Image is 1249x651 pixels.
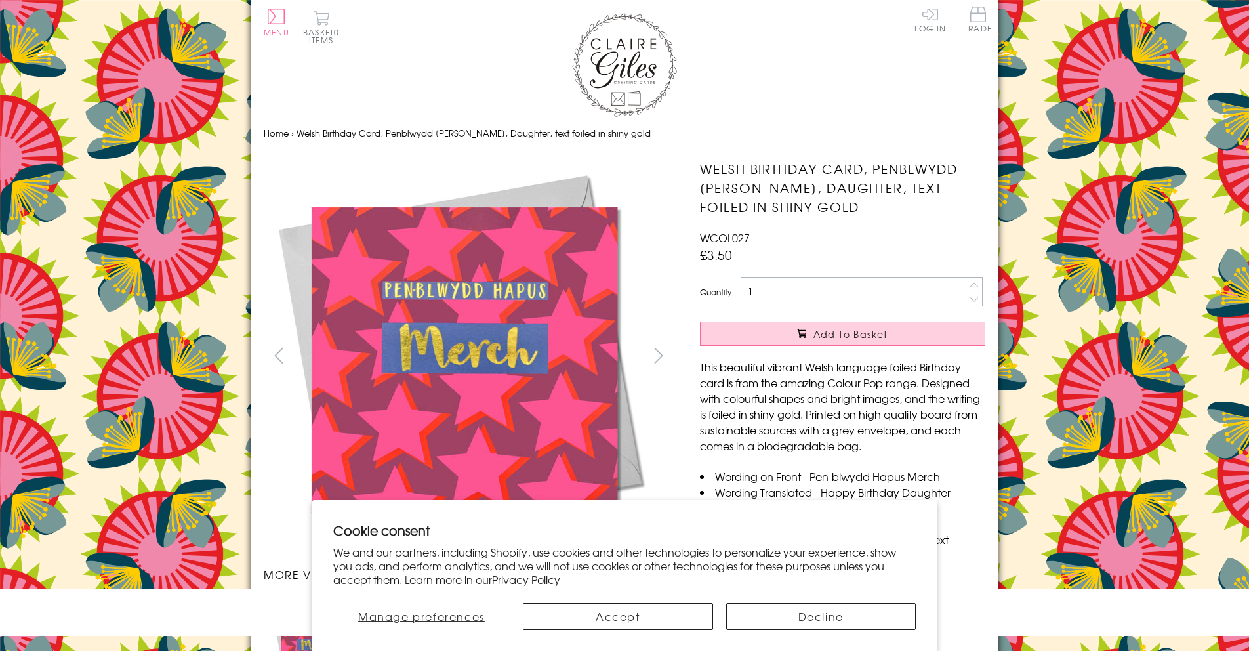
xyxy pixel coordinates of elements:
[700,359,985,453] p: This beautiful vibrant Welsh language foiled Birthday card is from the amazing Colour Pop range. ...
[264,127,289,139] a: Home
[700,484,985,500] li: Wording Translated - Happy Birthday Daughter
[674,159,1067,553] img: Welsh Birthday Card, Penblwydd Hapus Merch, Daughter, text foiled in shiny gold
[297,127,651,139] span: Welsh Birthday Card, Penblwydd [PERSON_NAME], Daughter, text foiled in shiny gold
[700,230,750,245] span: WCOL027
[700,286,731,298] label: Quantity
[726,603,916,630] button: Decline
[264,9,289,36] button: Menu
[264,341,293,370] button: prev
[914,7,946,32] a: Log In
[358,608,485,624] span: Manage preferences
[964,7,992,32] span: Trade
[333,545,916,586] p: We and our partners, including Shopify, use cookies and other technologies to personalize your ex...
[700,245,732,264] span: £3.50
[572,13,677,117] img: Claire Giles Greetings Cards
[523,603,713,630] button: Accept
[264,566,674,582] h3: More views
[964,7,992,35] a: Trade
[303,10,339,44] button: Basket0 items
[264,26,289,38] span: Menu
[291,127,294,139] span: ›
[700,322,985,346] button: Add to Basket
[333,603,510,630] button: Manage preferences
[700,469,985,484] li: Wording on Front - Pen-blwydd Hapus Merch
[309,26,339,46] span: 0 items
[700,159,985,216] h1: Welsh Birthday Card, Penblwydd [PERSON_NAME], Daughter, text foiled in shiny gold
[813,327,888,341] span: Add to Basket
[264,159,657,553] img: Welsh Birthday Card, Penblwydd Hapus Merch, Daughter, text foiled in shiny gold
[644,341,674,370] button: next
[264,120,985,147] nav: breadcrumbs
[492,572,560,587] a: Privacy Policy
[333,521,916,539] h2: Cookie consent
